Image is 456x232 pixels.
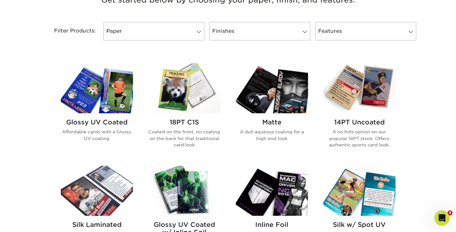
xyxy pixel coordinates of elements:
img: Glossy UV Coated w/ Inline Foil Trading Cards [148,166,221,216]
p: A no frills option on our popular 14PT stock. Offers authentic sports card look. [323,129,396,148]
h2: Matte [236,118,308,126]
a: Features [315,22,416,40]
img: Silk Laminated Trading Cards [61,166,133,216]
a: Paper [103,22,204,40]
p: Coated on the front, no coating on the back for that traditional card look [148,129,221,148]
div: Filter Products: [37,22,101,40]
img: Silk w/ Spot UV Trading Cards [323,166,396,216]
iframe: Intercom live chat [434,210,450,226]
h2: Inline Foil [236,221,308,228]
a: 18PT C1S Trading Cards 18PT C1S Coated on the front, no coating on the back for that traditional ... [148,63,221,158]
h2: Silk Laminated [61,221,133,228]
img: 14PT Uncoated Trading Cards [323,63,396,113]
img: Inline Foil Trading Cards [236,166,308,216]
p: A dull aqueous coating for a high end look [236,129,308,142]
img: Matte Trading Cards [236,63,308,113]
h2: 18PT C1S [148,118,221,126]
img: 18PT C1S Trading Cards [148,63,221,113]
a: Finishes [209,22,310,40]
span: 3 [447,210,452,215]
h2: Glossy UV Coated [61,118,133,126]
img: Glossy UV Coated Trading Cards [61,63,133,113]
h2: 14PT Uncoated [323,118,396,126]
a: Matte Trading Cards Matte A dull aqueous coating for a high end look [236,63,308,158]
a: Glossy UV Coated Trading Cards Glossy UV Coated Affordable cards with a Glossy UV coating [61,63,133,158]
a: 14PT Uncoated Trading Cards 14PT Uncoated A no frills option on our popular 14PT stock. Offers au... [323,63,396,158]
h2: Silk w/ Spot UV [323,221,396,228]
p: Affordable cards with a Glossy UV coating [61,129,133,142]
